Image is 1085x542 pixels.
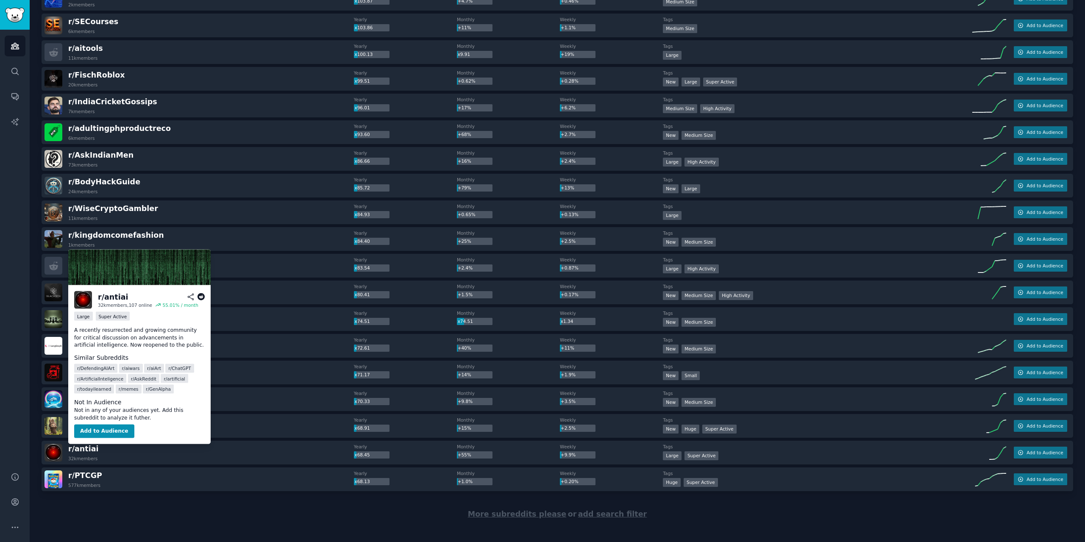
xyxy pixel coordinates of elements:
[1027,423,1063,429] span: Add to Audience
[147,365,161,371] span: r/ aiArt
[457,364,560,370] dt: Monthly
[561,319,573,324] span: x1.34
[457,97,560,103] dt: Monthly
[682,238,716,247] div: Medium Size
[457,390,560,396] dt: Monthly
[1027,370,1063,375] span: Add to Audience
[700,104,734,113] div: High Activity
[560,284,663,289] dt: Weekly
[560,203,663,209] dt: Weekly
[682,318,716,327] div: Medium Size
[1027,22,1063,28] span: Add to Audience
[354,25,373,30] span: x103.86
[561,292,579,297] span: +0.17%
[458,319,473,324] span: x74.51
[354,399,370,404] span: x70.33
[457,417,560,423] dt: Monthly
[663,318,679,327] div: New
[663,158,682,167] div: Large
[682,291,716,300] div: Medium Size
[457,150,560,156] dt: Monthly
[354,123,457,129] dt: Yearly
[354,52,373,57] span: x100.13
[457,230,560,236] dt: Monthly
[682,78,700,86] div: Large
[457,43,560,49] dt: Monthly
[354,364,457,370] dt: Yearly
[354,177,457,183] dt: Yearly
[1027,476,1063,482] span: Add to Audience
[663,104,697,113] div: Medium Size
[45,177,62,195] img: BodyHackGuide
[45,364,62,381] img: suppreview
[119,386,139,392] span: r/ memes
[560,337,663,343] dt: Weekly
[458,239,471,244] span: +25%
[1027,236,1063,242] span: Add to Audience
[45,230,62,248] img: kingdomcomefashion
[663,425,679,434] div: New
[560,70,663,76] dt: Weekly
[164,375,185,381] span: r/ artificial
[68,55,97,61] div: 11k members
[45,123,62,141] img: adultingphproductreco
[74,327,205,349] p: A recently resurrected and growing community for critical discussion on advancements in artificia...
[458,265,473,270] span: +2.4%
[354,132,370,137] span: x93.60
[354,203,457,209] dt: Yearly
[68,28,95,34] div: 6k members
[560,230,663,236] dt: Weekly
[1027,289,1063,295] span: Add to Audience
[684,451,719,460] div: Super Active
[458,185,471,190] span: +79%
[663,257,972,263] dt: Tags
[458,25,471,30] span: +11%
[719,291,753,300] div: High Activity
[45,97,62,114] img: IndiaCricketGossips
[458,52,470,57] span: x9.91
[663,337,972,343] dt: Tags
[354,479,370,484] span: x68.13
[1014,46,1067,58] button: Add to Audience
[74,425,134,438] button: Add to Audience
[457,177,560,183] dt: Monthly
[561,399,576,404] span: +3.5%
[1027,316,1063,322] span: Add to Audience
[560,470,663,476] dt: Weekly
[561,452,576,457] span: +9.9%
[68,151,134,159] span: r/ AskIndianMen
[68,2,95,8] div: 2k members
[354,337,457,343] dt: Yearly
[1027,263,1063,269] span: Add to Audience
[458,452,471,457] span: +55%
[45,470,62,488] img: PTCGP
[663,390,972,396] dt: Tags
[663,211,682,220] div: Large
[560,257,663,263] dt: Weekly
[560,97,663,103] dt: Weekly
[1014,393,1067,405] button: Add to Audience
[561,212,579,217] span: +0.13%
[1014,180,1067,192] button: Add to Audience
[1014,19,1067,31] button: Add to Audience
[45,150,62,168] img: AskIndianMen
[1027,343,1063,349] span: Add to Audience
[684,158,719,167] div: High Activity
[354,230,457,236] dt: Yearly
[98,302,152,308] div: 32k members, 107 online
[561,372,576,377] span: +1.9%
[1014,420,1067,432] button: Add to Audience
[354,417,457,423] dt: Yearly
[560,310,663,316] dt: Weekly
[568,510,577,518] span: or
[1014,73,1067,85] button: Add to Audience
[74,407,205,422] dd: Not in any of your audiences yet. Add this subreddit to analyze it futher.
[458,158,471,164] span: +16%
[1027,156,1063,162] span: Add to Audience
[560,150,663,156] dt: Weekly
[560,444,663,450] dt: Weekly
[45,337,62,355] img: LangGraph
[560,43,663,49] dt: Weekly
[1014,473,1067,485] button: Add to Audience
[68,482,100,488] div: 577k members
